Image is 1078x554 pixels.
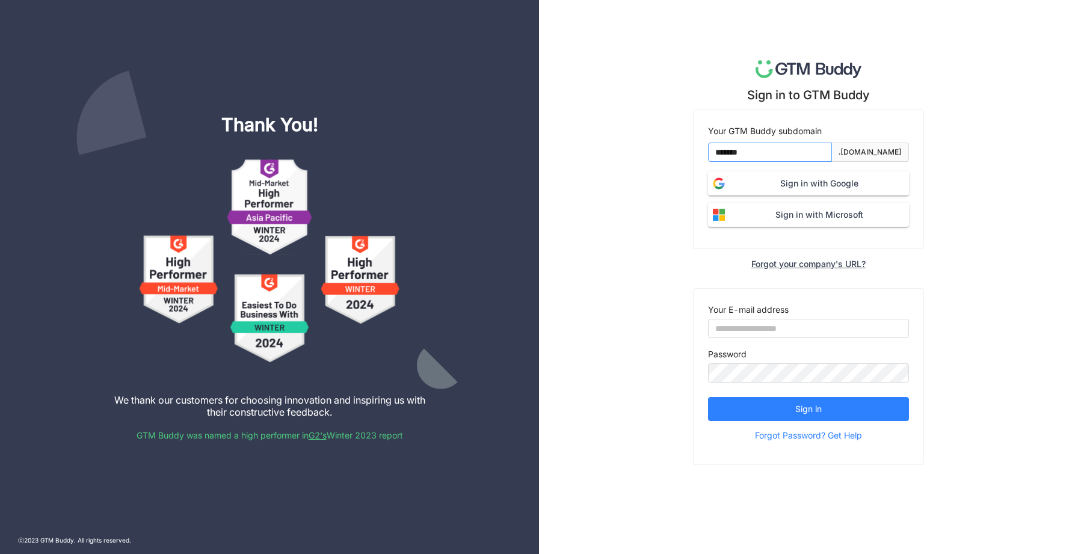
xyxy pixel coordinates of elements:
[795,402,822,416] span: Sign in
[839,147,902,158] div: .[DOMAIN_NAME]
[751,259,866,269] div: Forgot your company's URL?
[708,203,909,227] button: Sign in with Microsoft
[730,208,909,221] span: Sign in with Microsoft
[708,397,909,421] button: Sign in
[708,173,730,194] img: login-google.svg
[756,60,862,78] img: logo
[708,204,730,226] img: login-microsoft.svg
[708,125,909,138] div: Your GTM Buddy subdomain
[755,426,862,445] span: Forgot Password? Get Help
[730,177,909,190] span: Sign in with Google
[708,303,789,316] label: Your E-mail address
[708,348,747,361] label: Password
[708,171,909,195] button: Sign in with Google
[309,430,327,440] a: G2's
[747,88,870,102] div: Sign in to GTM Buddy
